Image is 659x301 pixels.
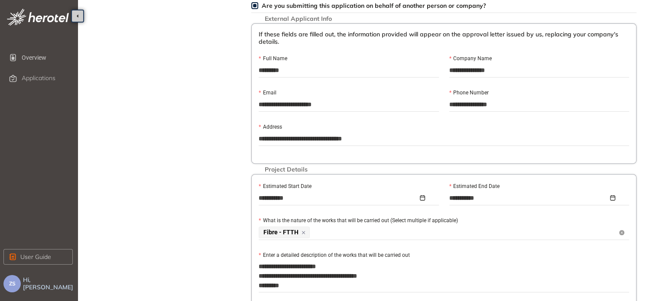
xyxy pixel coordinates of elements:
[22,74,55,82] span: Applications
[449,98,630,111] input: Phone Number
[449,89,489,97] label: Phone Number
[619,230,624,235] span: close-circle
[259,182,311,191] label: Estimated Start Date
[449,182,500,191] label: Estimated End Date
[7,9,69,26] img: logo
[259,227,310,238] span: Fibre - FTTH
[259,55,287,63] label: Full Name
[263,229,299,236] span: Fibre - FTTH
[259,64,439,77] input: Full Name
[449,55,492,63] label: Company Name
[22,49,71,66] span: Overview
[259,193,418,203] input: Estimated Start Date
[259,89,276,97] label: Email
[259,217,458,225] label: What is the nature of the works that will be carried out (Select multiple if applicable)
[259,132,629,145] input: Address
[9,281,16,287] span: ZS
[3,249,73,265] button: User Guide
[259,251,409,259] label: Enter a detailed description of the works that will be carried out
[449,193,609,203] input: Estimated End Date
[23,276,75,291] span: Hi, [PERSON_NAME]
[259,260,629,292] textarea: Enter a detailed description of the works that will be carried out
[20,252,51,262] span: User Guide
[259,123,282,131] label: Address
[259,98,439,111] input: Email
[449,64,630,77] input: Company Name
[262,2,486,10] span: Are you submitting this application on behalf of another person or company?
[260,166,312,173] span: Project Details
[3,275,21,292] button: ZS
[259,31,629,54] div: If these fields are filled out, the information provided will appear on the approval letter issue...
[260,15,336,23] span: External Applicant Info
